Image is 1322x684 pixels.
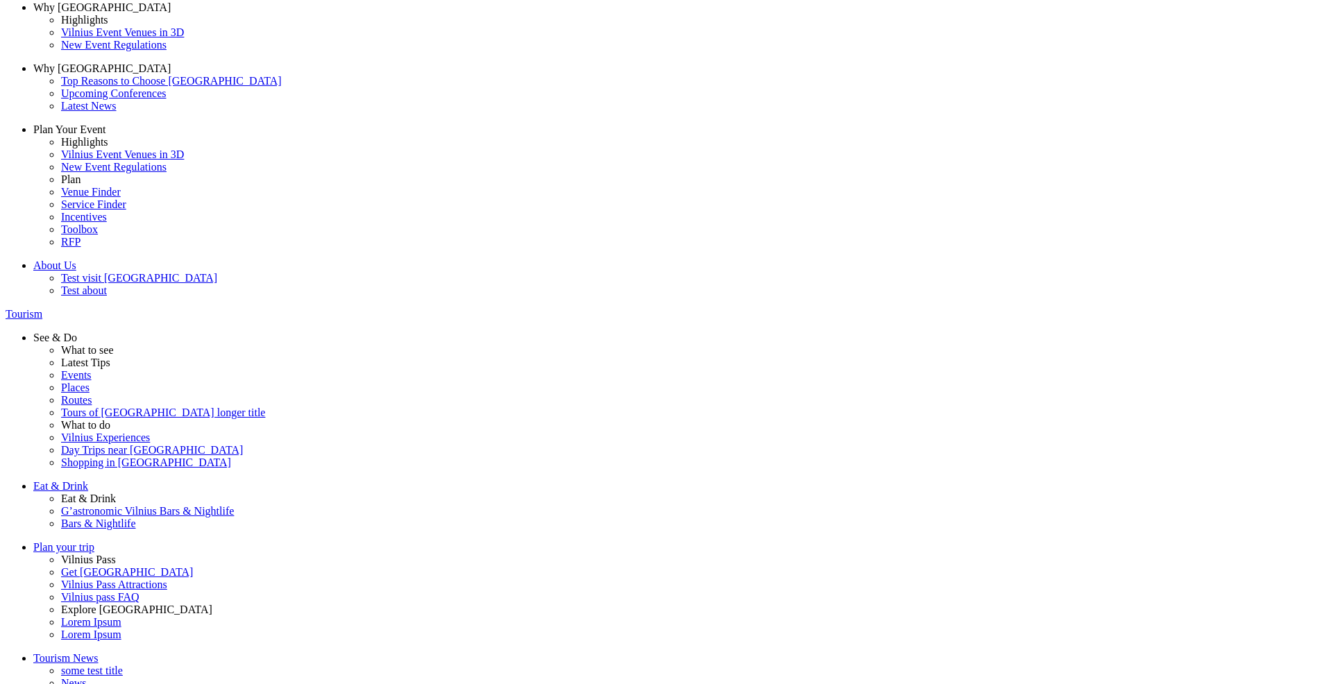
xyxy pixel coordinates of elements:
[61,198,1316,211] a: Service Finder
[33,259,1316,272] a: About Us
[61,554,116,565] span: Vilnius Pass
[61,444,1316,456] a: Day Trips near [GEOGRAPHIC_DATA]
[61,518,136,529] span: Bars & Nightlife
[61,173,80,185] span: Plan
[61,136,108,148] span: Highlights
[61,211,107,223] span: Incentives
[61,344,114,356] span: What to see
[61,394,1316,407] a: Routes
[33,480,1316,493] a: Eat & Drink
[61,456,231,468] span: Shopping in [GEOGRAPHIC_DATA]
[61,616,121,628] span: Lorem Ipsum
[61,39,1316,51] a: New Event Regulations
[61,382,90,393] span: Places
[33,541,1316,554] a: Plan your trip
[61,629,121,640] span: Lorem Ipsum
[61,591,139,603] span: Vilnius pass FAQ
[61,369,92,381] span: Events
[61,431,150,443] span: Vilnius Experiences
[61,394,92,406] span: Routes
[61,100,1316,112] a: Latest News
[61,616,1316,629] a: Lorem Ipsum
[61,493,116,504] span: Eat & Drink
[33,480,88,492] span: Eat & Drink
[6,308,42,320] span: Tourism
[61,148,1316,161] a: Vilnius Event Venues in 3D
[33,259,76,271] span: About Us
[61,407,1316,419] a: Tours of [GEOGRAPHIC_DATA] longer title
[61,505,1316,518] a: G’astronomic Vilnius Bars & Nightlife
[61,87,1316,100] a: Upcoming Conferences
[61,456,1316,469] a: Shopping in [GEOGRAPHIC_DATA]
[61,198,126,210] span: Service Finder
[61,223,1316,236] a: Toolbox
[61,665,1316,677] a: some test title
[61,591,1316,604] a: Vilnius pass FAQ
[61,26,184,38] span: Vilnius Event Venues in 3D
[61,272,1316,284] a: Test visit [GEOGRAPHIC_DATA]
[61,579,1316,591] a: Vilnius Pass Attractions
[61,284,1316,297] a: Test about
[61,186,121,198] span: Venue Finder
[61,236,80,248] span: RFP
[61,505,234,517] span: G’astronomic Vilnius Bars & Nightlife
[61,407,265,418] span: Tours of [GEOGRAPHIC_DATA] longer title
[33,541,94,553] span: Plan your trip
[61,75,1316,87] a: Top Reasons to Choose [GEOGRAPHIC_DATA]
[61,39,167,51] span: New Event Regulations
[61,444,243,456] span: Day Trips near [GEOGRAPHIC_DATA]
[33,652,1316,665] a: Tourism News
[61,236,1316,248] a: RFP
[61,566,193,578] span: Get [GEOGRAPHIC_DATA]
[6,308,1316,320] a: Tourism
[61,223,98,235] span: Toolbox
[61,148,184,160] span: Vilnius Event Venues in 3D
[33,1,171,13] span: Why [GEOGRAPHIC_DATA]
[61,629,1316,641] a: Lorem Ipsum
[61,566,1316,579] a: Get [GEOGRAPHIC_DATA]
[61,579,167,590] span: Vilnius Pass Attractions
[33,123,105,135] span: Plan Your Event
[61,419,110,431] span: What to do
[61,431,1316,444] a: Vilnius Experiences
[61,369,1316,382] a: Events
[61,357,110,368] span: Latest Tips
[61,518,1316,530] a: Bars & Nightlife
[61,14,108,26] span: Highlights
[61,382,1316,394] a: Places
[61,211,1316,223] a: Incentives
[61,26,1316,39] a: Vilnius Event Venues in 3D
[61,186,1316,198] a: Venue Finder
[33,652,99,664] span: Tourism News
[61,604,212,615] span: Explore [GEOGRAPHIC_DATA]
[33,62,171,74] span: Why [GEOGRAPHIC_DATA]
[61,161,1316,173] a: New Event Regulations
[33,332,77,343] span: See & Do
[61,161,167,173] span: New Event Regulations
